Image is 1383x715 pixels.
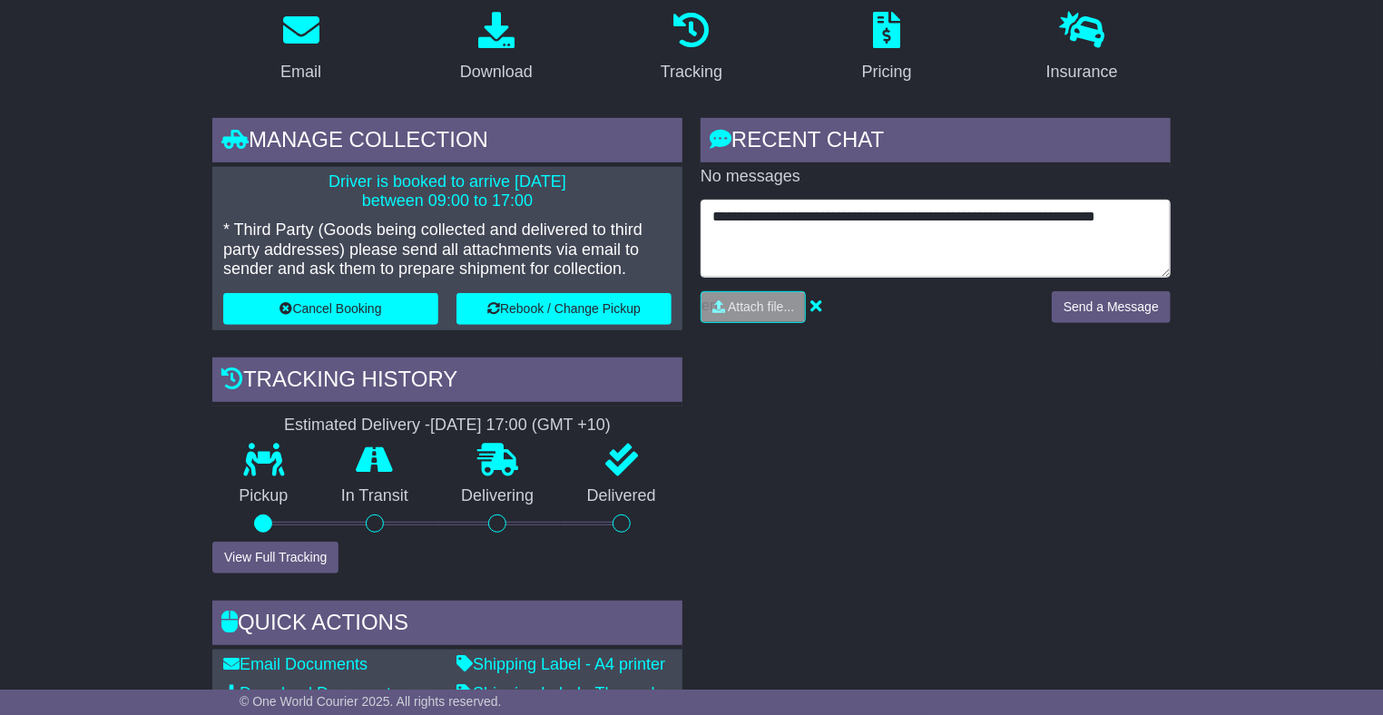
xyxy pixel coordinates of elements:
[862,60,912,84] div: Pricing
[315,486,436,506] p: In Transit
[850,5,924,91] a: Pricing
[269,5,333,91] a: Email
[701,118,1171,167] div: RECENT CHAT
[460,60,533,84] div: Download
[280,60,321,84] div: Email
[223,220,672,279] p: * Third Party (Goods being collected and delivered to third party addresses) please send all atta...
[240,694,502,709] span: © One World Courier 2025. All rights reserved.
[430,416,611,436] div: [DATE] 17:00 (GMT +10)
[223,293,438,325] button: Cancel Booking
[456,655,665,673] a: Shipping Label - A4 printer
[1035,5,1130,91] a: Insurance
[649,5,734,91] a: Tracking
[561,486,683,506] p: Delivered
[212,357,682,406] div: Tracking history
[212,486,315,506] p: Pickup
[1046,60,1118,84] div: Insurance
[212,542,338,573] button: View Full Tracking
[456,293,672,325] button: Rebook / Change Pickup
[1052,291,1171,323] button: Send a Message
[212,416,682,436] div: Estimated Delivery -
[661,60,722,84] div: Tracking
[223,172,672,211] p: Driver is booked to arrive [DATE] between 09:00 to 17:00
[212,118,682,167] div: Manage collection
[701,167,1171,187] p: No messages
[435,486,561,506] p: Delivering
[212,601,682,650] div: Quick Actions
[223,684,399,702] a: Download Documents
[448,5,544,91] a: Download
[223,655,368,673] a: Email Documents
